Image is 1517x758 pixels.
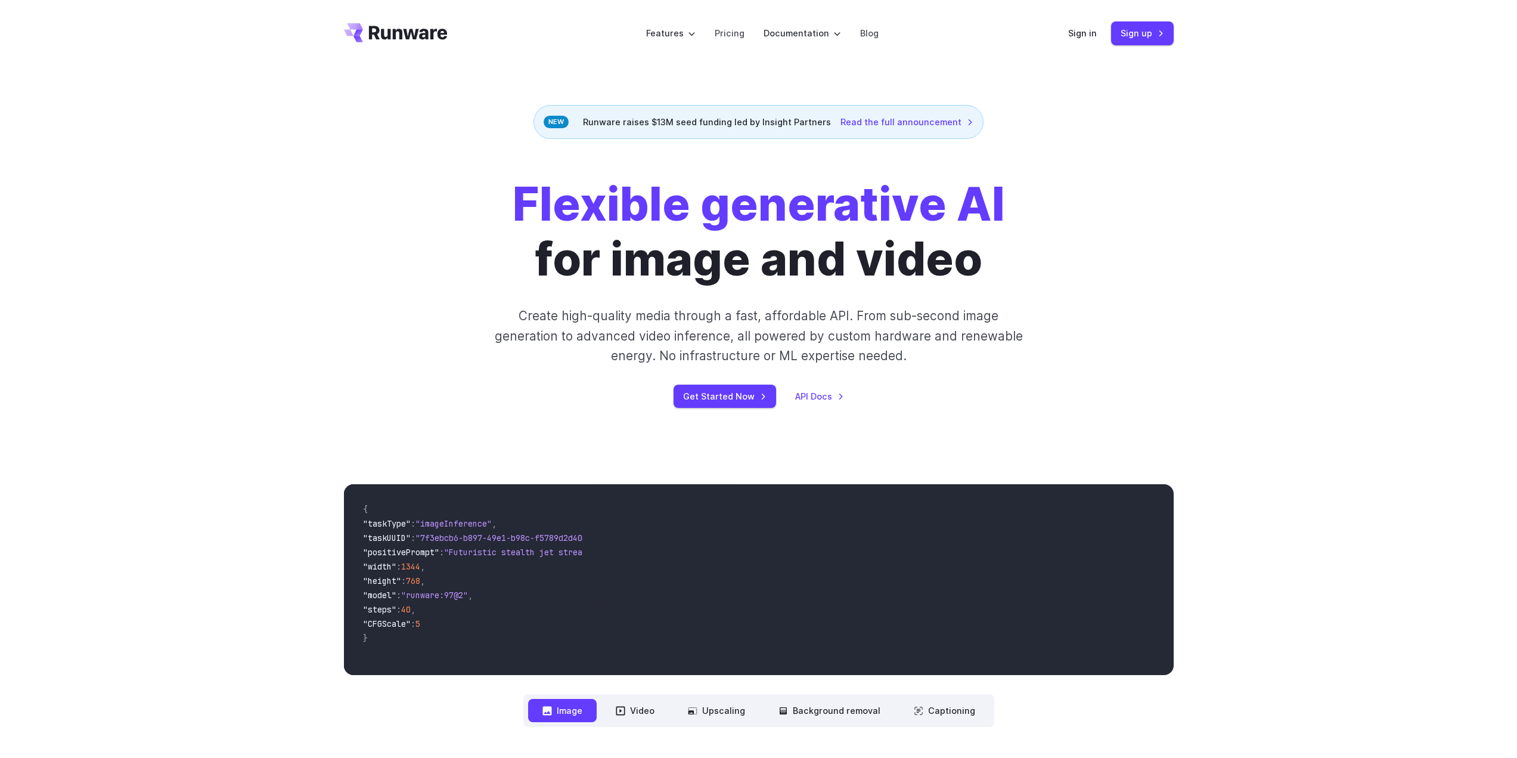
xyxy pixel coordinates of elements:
[363,547,439,558] span: "positivePrompt"
[363,576,401,586] span: "height"
[674,385,776,408] a: Get Started Now
[528,699,597,722] button: Image
[764,699,895,722] button: Background removal
[899,699,989,722] button: Captioning
[646,26,696,40] label: Features
[674,699,759,722] button: Upscaling
[513,177,1005,287] h1: for image and video
[411,533,415,543] span: :
[401,561,420,572] span: 1344
[493,306,1024,366] p: Create high-quality media through a fast, affordable API. From sub-second image generation to adv...
[415,518,492,529] span: "imageInference"
[396,604,401,615] span: :
[601,699,669,722] button: Video
[401,576,406,586] span: :
[420,561,425,572] span: ,
[344,23,448,42] a: Go to /
[363,633,368,643] span: }
[401,590,468,601] span: "runware:97@2"
[795,389,844,403] a: API Docs
[411,618,415,629] span: :
[533,105,984,139] div: Runware raises $13M seed funding led by Insight Partners
[764,26,841,40] label: Documentation
[363,604,396,615] span: "steps"
[396,561,401,572] span: :
[444,547,878,558] span: "Futuristic stealth jet streaking through a neon-lit cityscape with glowing purple exhaust"
[363,561,396,572] span: "width"
[415,618,420,629] span: 5
[415,533,597,543] span: "7f3ebcb6-b897-49e1-b98c-f5789d2d40d7"
[715,26,744,40] a: Pricing
[860,26,879,40] a: Blog
[363,504,368,515] span: {
[513,177,1005,232] strong: Flexible generative AI
[406,576,420,586] span: 768
[363,518,411,529] span: "taskType"
[363,533,411,543] span: "taskUUID"
[840,115,973,129] a: Read the full announcement
[1068,26,1097,40] a: Sign in
[401,604,411,615] span: 40
[411,604,415,615] span: ,
[411,518,415,529] span: :
[468,590,473,601] span: ,
[1111,21,1174,45] a: Sign up
[420,576,425,586] span: ,
[396,590,401,601] span: :
[363,618,411,629] span: "CFGScale"
[492,518,497,529] span: ,
[363,590,396,601] span: "model"
[439,547,444,558] span: :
